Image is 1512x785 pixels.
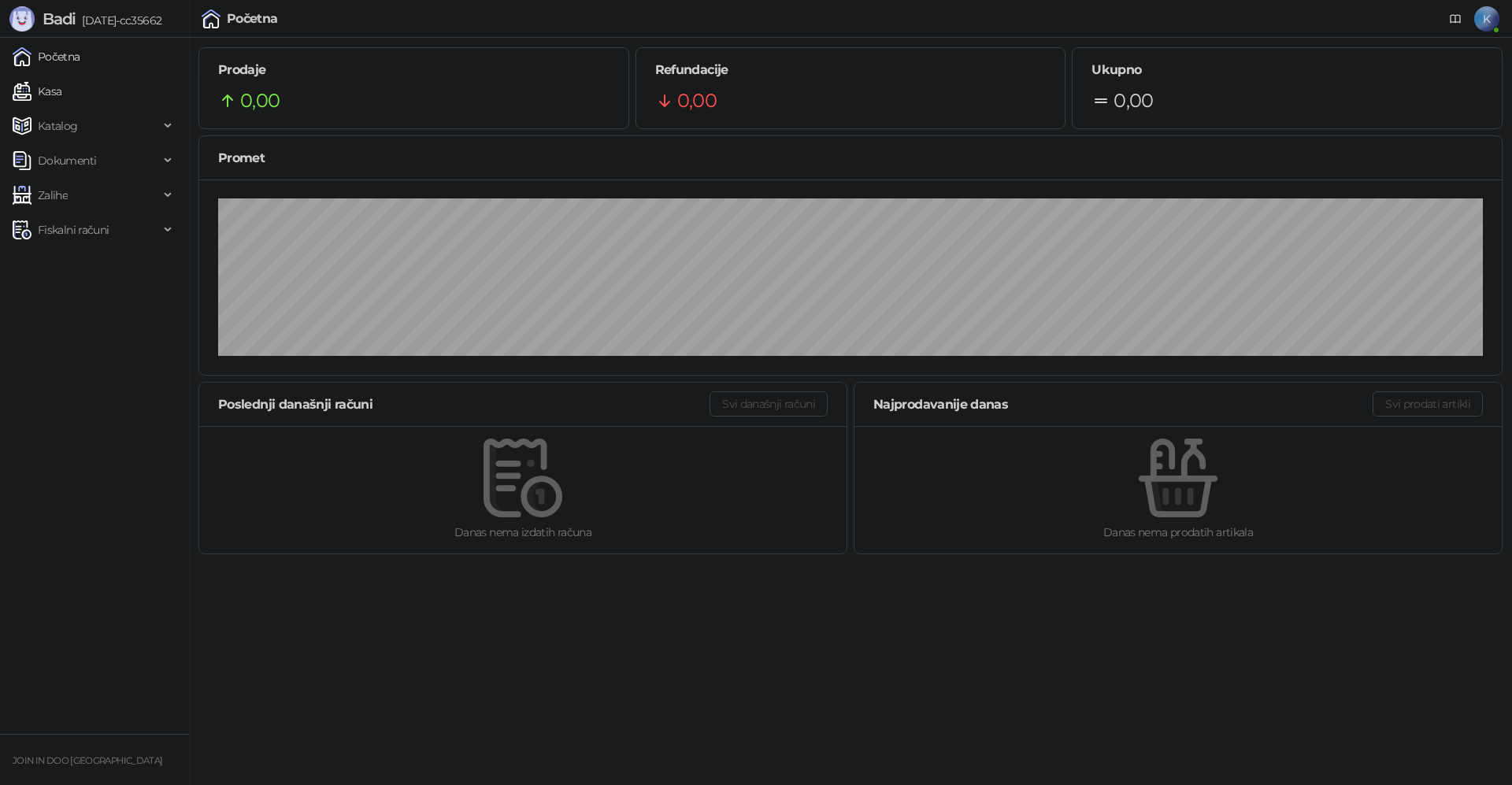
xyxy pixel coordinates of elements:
[1474,6,1499,31] span: K
[677,86,717,116] span: 0,00
[880,524,1477,541] div: Danas nema prodatih artikala
[38,110,78,142] span: Katalog
[873,394,1373,414] div: Najprodavanije danas
[1091,61,1483,80] h5: Ukupno
[224,524,821,541] div: Danas nema izdatih računa
[1443,6,1468,31] a: Dokumentacija
[240,86,280,116] span: 0,00
[13,76,61,107] a: Kasa
[655,61,1047,80] h5: Refundacije
[218,394,710,414] div: Poslednji današnji računi
[9,6,35,31] img: Logo
[1114,86,1153,116] span: 0,00
[218,148,1483,168] div: Promet
[710,391,828,417] button: Svi današnji računi
[227,13,278,25] div: Početna
[218,61,610,80] h5: Prodaje
[1373,391,1483,417] button: Svi prodati artikli
[13,755,162,766] small: JOIN IN DOO [GEOGRAPHIC_DATA]
[38,180,68,211] span: Zalihe
[38,214,109,246] span: Fiskalni računi
[13,41,80,72] a: Početna
[38,145,96,176] span: Dokumenti
[76,13,161,28] span: [DATE]-cc35662
[43,9,76,28] span: Badi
